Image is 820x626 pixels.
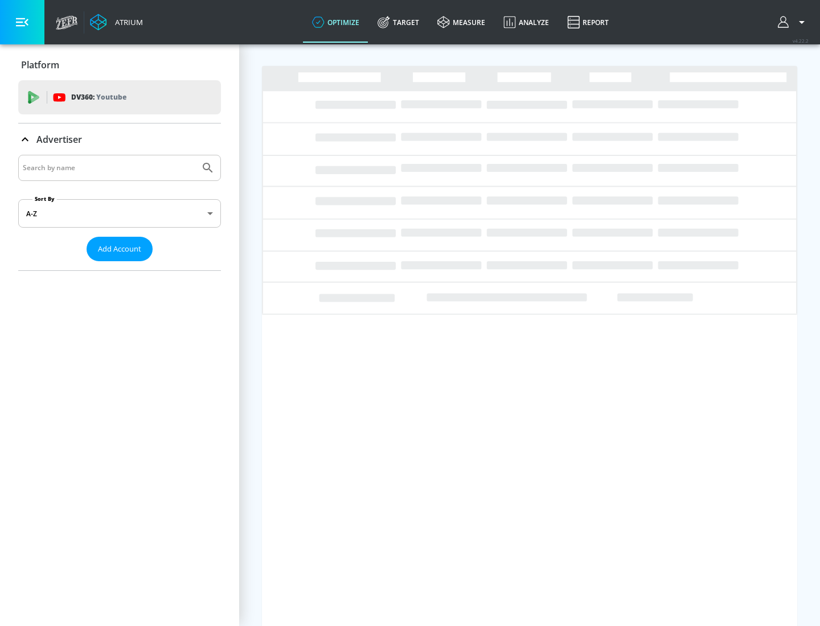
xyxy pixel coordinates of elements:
a: measure [428,2,494,43]
div: A-Z [18,199,221,228]
p: DV360: [71,91,126,104]
span: Add Account [98,242,141,256]
a: Target [368,2,428,43]
p: Platform [21,59,59,71]
label: Sort By [32,195,57,203]
div: Atrium [110,17,143,27]
span: v 4.22.2 [793,38,809,44]
div: Platform [18,49,221,81]
button: Add Account [87,237,153,261]
input: Search by name [23,160,195,175]
div: Advertiser [18,155,221,270]
div: DV360: Youtube [18,80,221,114]
div: Advertiser [18,123,221,155]
a: optimize [303,2,368,43]
a: Atrium [90,14,143,31]
p: Advertiser [36,133,82,146]
nav: list of Advertiser [18,261,221,270]
a: Report [558,2,618,43]
p: Youtube [96,91,126,103]
a: Analyze [494,2,558,43]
